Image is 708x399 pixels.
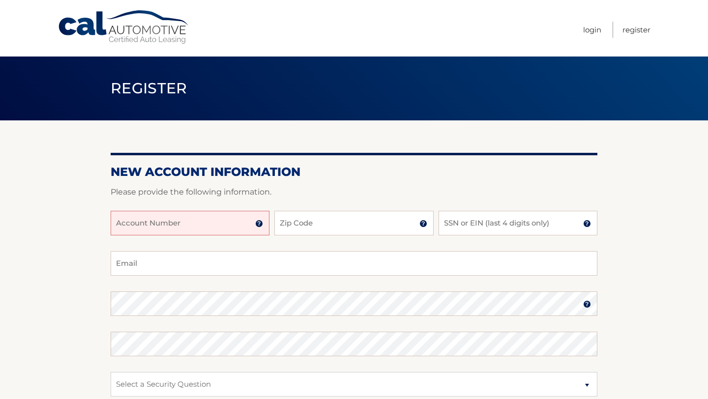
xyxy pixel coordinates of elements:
input: Email [111,251,597,276]
img: tooltip.svg [583,220,591,228]
input: Account Number [111,211,269,235]
img: tooltip.svg [583,300,591,308]
a: Cal Automotive [58,10,190,45]
p: Please provide the following information. [111,185,597,199]
a: Login [583,22,601,38]
img: tooltip.svg [419,220,427,228]
a: Register [622,22,650,38]
h2: New Account Information [111,165,597,179]
img: tooltip.svg [255,220,263,228]
span: Register [111,79,187,97]
input: Zip Code [274,211,433,235]
input: SSN or EIN (last 4 digits only) [439,211,597,235]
